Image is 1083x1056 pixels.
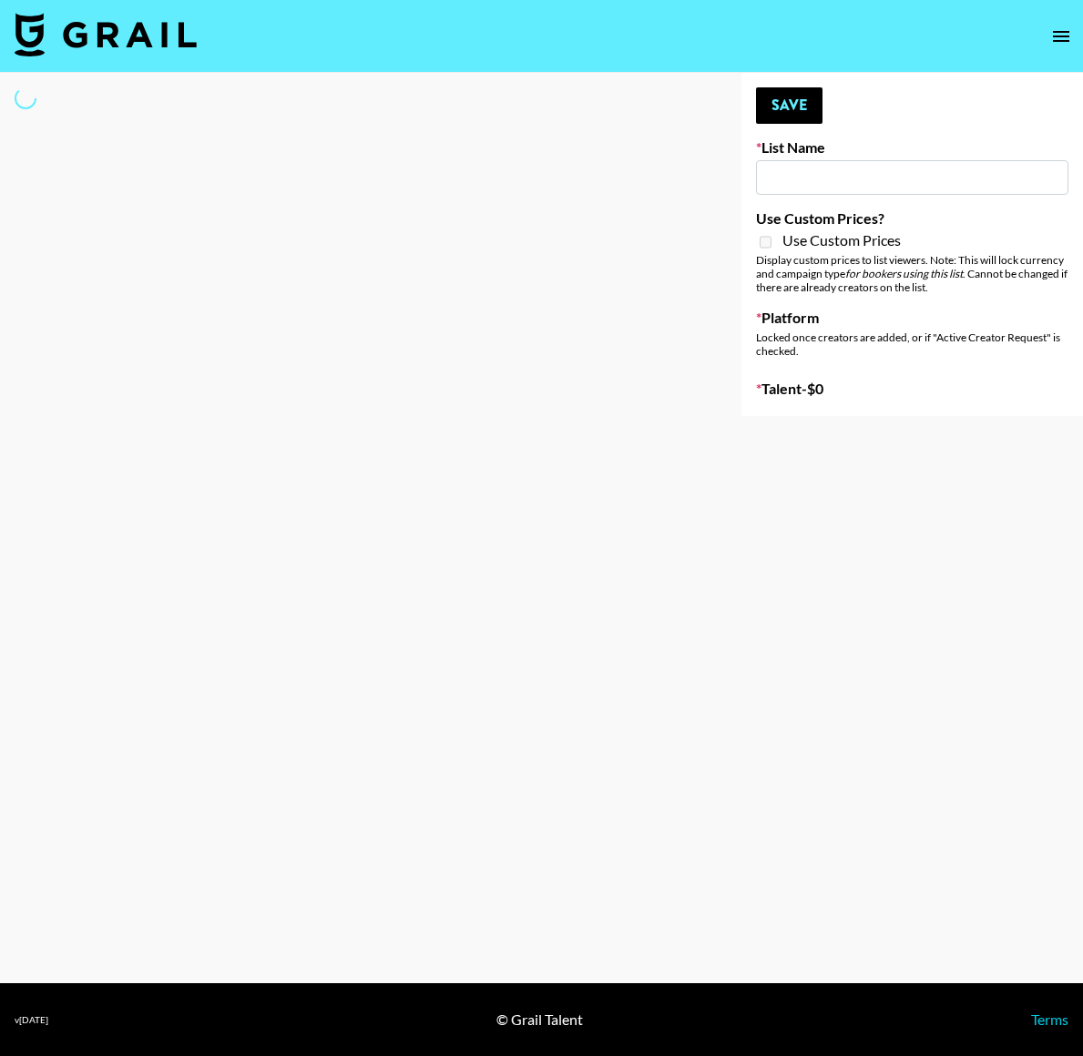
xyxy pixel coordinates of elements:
[756,138,1068,157] label: List Name
[756,253,1068,294] div: Display custom prices to list viewers. Note: This will lock currency and campaign type . Cannot b...
[15,1014,48,1026] div: v [DATE]
[756,309,1068,327] label: Platform
[496,1010,583,1029] div: © Grail Talent
[782,231,901,249] span: Use Custom Prices
[1043,18,1079,55] button: open drawer
[1031,1010,1068,1028] a: Terms
[756,87,822,124] button: Save
[15,13,197,56] img: Grail Talent
[756,380,1068,398] label: Talent - $ 0
[756,209,1068,228] label: Use Custom Prices?
[845,267,963,280] em: for bookers using this list
[756,330,1068,358] div: Locked once creators are added, or if "Active Creator Request" is checked.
